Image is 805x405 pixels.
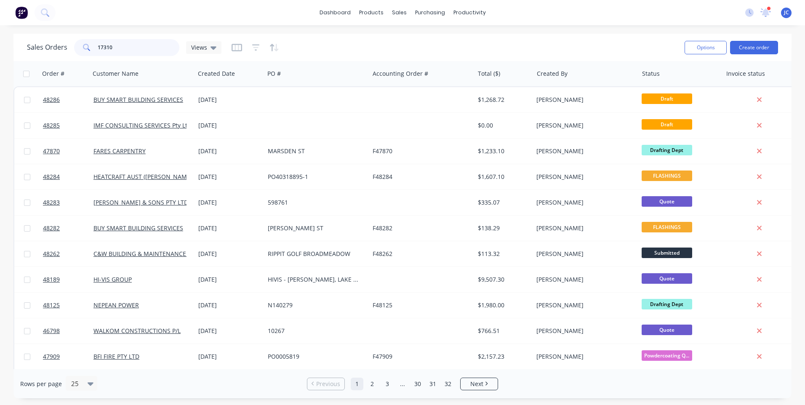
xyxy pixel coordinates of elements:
ul: Pagination [304,378,501,390]
div: products [355,6,388,19]
div: PO40318895-1 [268,173,361,181]
a: BFI FIRE PTY LTD [93,352,139,360]
span: Views [191,43,207,52]
span: Drafting Dept [642,299,692,309]
span: Quote [642,273,692,284]
div: [PERSON_NAME] [536,173,630,181]
span: 46798 [43,327,60,335]
span: JC [784,9,789,16]
span: 48282 [43,224,60,232]
div: purchasing [411,6,449,19]
div: [DATE] [198,173,261,181]
span: Rows per page [20,380,62,388]
a: C&W BUILDING & MAINTENANCE Pty Ltd [93,250,207,258]
a: 48284 [43,164,93,189]
div: [PERSON_NAME] [536,224,630,232]
div: [PERSON_NAME] [536,275,630,284]
div: $9,507.30 [478,275,527,284]
div: $0.00 [478,121,527,130]
a: 48286 [43,87,93,112]
a: 48262 [43,241,93,266]
a: Previous page [307,380,344,388]
span: Next [470,380,483,388]
div: F48125 [373,301,466,309]
div: $766.51 [478,327,527,335]
div: $1,980.00 [478,301,527,309]
span: 47870 [43,147,60,155]
a: Page 30 [411,378,424,390]
span: Drafting Dept [642,145,692,155]
span: 48189 [43,275,60,284]
span: Draft [642,119,692,130]
div: [DATE] [198,250,261,258]
div: [DATE] [198,121,261,130]
input: Search... [98,39,180,56]
div: [DATE] [198,96,261,104]
a: 48283 [43,190,93,215]
div: F48284 [373,173,466,181]
a: 47870 [43,139,93,164]
a: Page 2 [366,378,379,390]
div: [DATE] [198,275,261,284]
div: [DATE] [198,198,261,207]
a: Jump forward [396,378,409,390]
a: Next page [461,380,498,388]
span: 47909 [43,352,60,361]
a: [PERSON_NAME] & SONS PTY LTD [93,198,188,206]
div: [PERSON_NAME] [536,352,630,361]
div: [DATE] [198,301,261,309]
div: $2,157.23 [478,352,527,361]
div: F48282 [373,224,466,232]
div: $335.07 [478,198,527,207]
span: Quote [642,196,692,207]
span: FLASHINGS [642,222,692,232]
div: PO0005819 [268,352,361,361]
a: 48282 [43,216,93,241]
div: Status [642,69,660,78]
div: PO # [267,69,281,78]
a: dashboard [315,6,355,19]
span: 48283 [43,198,60,207]
div: [PERSON_NAME] [536,301,630,309]
div: HIVIS - [PERSON_NAME], LAKE ST CLAIR PHOTO FRAME [268,275,361,284]
span: Draft [642,93,692,104]
div: [PERSON_NAME] [536,96,630,104]
a: Page 1 is your current page [351,378,363,390]
span: Submitted [642,248,692,258]
div: $1,268.72 [478,96,527,104]
span: 48286 [43,96,60,104]
a: BUY SMART BUILDING SERVICES [93,224,183,232]
div: $1,607.10 [478,173,527,181]
span: 48262 [43,250,60,258]
div: [PERSON_NAME] [536,198,630,207]
div: 10267 [268,327,361,335]
a: 48189 [43,267,93,292]
a: Page 31 [426,378,439,390]
div: MARSDEN ST [268,147,361,155]
span: 48125 [43,301,60,309]
div: F47870 [373,147,466,155]
a: HEATCRAFT AUST ([PERSON_NAME]) [93,173,194,181]
div: [PERSON_NAME] [536,250,630,258]
span: 48285 [43,121,60,130]
div: [PERSON_NAME] [536,327,630,335]
div: $138.29 [478,224,527,232]
div: $113.32 [478,250,527,258]
span: Quote [642,325,692,335]
div: $1,233.10 [478,147,527,155]
div: Invoice status [726,69,765,78]
div: N140279 [268,301,361,309]
div: productivity [449,6,490,19]
div: [DATE] [198,327,261,335]
span: Powdercoating Q... [642,350,692,361]
div: Created Date [198,69,235,78]
div: sales [388,6,411,19]
div: Customer Name [93,69,139,78]
div: F48262 [373,250,466,258]
div: Total ($) [478,69,500,78]
span: FLASHINGS [642,171,692,181]
div: [DATE] [198,352,261,361]
div: Created By [537,69,568,78]
div: [DATE] [198,224,261,232]
div: [PERSON_NAME] ST [268,224,361,232]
